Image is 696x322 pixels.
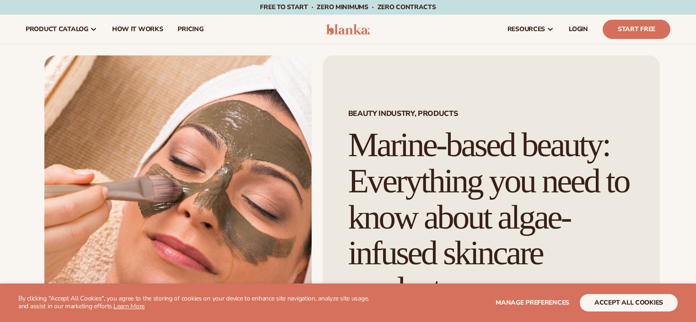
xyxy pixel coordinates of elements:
span: pricing [178,26,203,33]
button: accept all cookies [580,294,678,311]
span: Manage preferences [496,298,569,307]
span: How It Works [112,26,163,33]
a: Start Free [603,20,670,39]
a: product catalog [18,15,105,44]
img: logo [326,24,370,35]
a: pricing [170,15,210,44]
span: LOGIN [569,26,588,33]
button: Manage preferences [496,294,569,311]
span: product catalog [26,26,88,33]
a: How It Works [105,15,171,44]
a: LOGIN [561,15,595,44]
span: Free to start · ZERO minimums · ZERO contracts [260,3,436,11]
h1: Marine-based beauty: Everything you need to know about algae-infused skincare products [348,127,634,307]
p: By clicking "Accept All Cookies", you agree to the storing of cookies on your device to enhance s... [18,295,379,311]
span: Beauty Industry, Products [348,110,634,117]
span: resources [507,26,545,33]
a: resources [500,15,561,44]
a: Learn More [113,302,145,311]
